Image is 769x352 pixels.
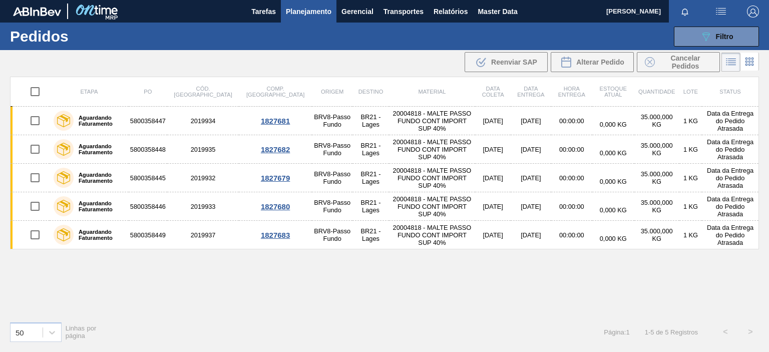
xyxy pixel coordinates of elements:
td: 2019937 [167,221,239,249]
span: 0,000 KG [600,121,627,128]
td: 5800358445 [129,164,167,192]
td: 00:00:00 [551,192,592,221]
td: 20004818 - MALTE PASSO FUNDO CONT IMPORT SUP 40% [389,107,476,135]
td: BR21 - Lages [352,135,389,164]
td: 2019934 [167,107,239,135]
td: BRV8-Passo Fundo [312,192,352,221]
td: 2019933 [167,192,239,221]
button: < [713,319,738,344]
td: BR21 - Lages [352,164,389,192]
span: Data entrega [517,86,544,98]
td: BR21 - Lages [352,192,389,221]
td: Data da Entrega do Pedido Atrasada [702,107,758,135]
span: Linhas por página [66,324,97,339]
span: Status [719,89,740,95]
span: Comp. [GEOGRAPHIC_DATA] [246,86,304,98]
span: Estoque atual [599,86,627,98]
span: Filtro [716,33,733,41]
div: 50 [16,328,24,336]
a: Aguardando Faturamento58003584482019935BRV8-Passo FundoBR21 - Lages20004818 - MALTE PASSO FUNDO C... [11,135,759,164]
label: Aguardando Faturamento [74,229,125,241]
label: Aguardando Faturamento [74,172,125,184]
td: [DATE] [511,192,551,221]
span: Cód. [GEOGRAPHIC_DATA] [174,86,232,98]
td: 35.000,000 KG [634,221,679,249]
td: 2019932 [167,164,239,192]
div: 1827680 [240,202,310,211]
button: Notificações [669,5,701,19]
td: 35.000,000 KG [634,135,679,164]
span: 0,000 KG [600,178,627,185]
img: userActions [715,6,727,18]
img: TNhmsLtSVTkK8tSr43FrP2fwEKptu5GPRR3wAAAABJRU5ErkJggg== [13,7,61,16]
button: Cancelar Pedidos [637,52,720,72]
label: Aguardando Faturamento [74,115,125,127]
td: [DATE] [511,221,551,249]
td: [DATE] [511,164,551,192]
td: 1 KG [679,135,702,164]
label: Aguardando Faturamento [74,143,125,155]
span: Planejamento [286,6,331,18]
span: Master Data [478,6,517,18]
h1: Pedidos [10,31,154,42]
td: 20004818 - MALTE PASSO FUNDO CONT IMPORT SUP 40% [389,192,476,221]
span: Alterar Pedido [576,58,624,66]
div: Visão em Lista [721,53,740,72]
span: 0,000 KG [600,149,627,157]
a: Aguardando Faturamento58003584452019932BRV8-Passo FundoBR21 - Lages20004818 - MALTE PASSO FUNDO C... [11,164,759,192]
span: Quantidade [638,89,675,95]
span: 0,000 KG [600,235,627,242]
div: Visão em Cards [740,53,759,72]
span: Página : 1 [604,328,629,336]
span: Hora Entrega [558,86,585,98]
td: BRV8-Passo Fundo [312,107,352,135]
td: [DATE] [475,107,511,135]
td: [DATE] [475,192,511,221]
td: 20004818 - MALTE PASSO FUNDO CONT IMPORT SUP 40% [389,164,476,192]
span: Data coleta [482,86,504,98]
span: Cancelar Pedidos [659,54,712,70]
span: Tarefas [251,6,276,18]
td: 2019935 [167,135,239,164]
a: Aguardando Faturamento58003584492019937BRV8-Passo FundoBR21 - Lages20004818 - MALTE PASSO FUNDO C... [11,221,759,249]
span: Lote [683,89,698,95]
a: Aguardando Faturamento58003584462019933BRV8-Passo FundoBR21 - Lages20004818 - MALTE PASSO FUNDO C... [11,192,759,221]
td: 1 KG [679,107,702,135]
td: 1 KG [679,192,702,221]
td: [DATE] [475,135,511,164]
td: BRV8-Passo Fundo [312,135,352,164]
td: 35.000,000 KG [634,164,679,192]
div: Reenviar SAP [465,52,548,72]
div: 1827681 [240,117,310,125]
td: [DATE] [511,135,551,164]
span: PO [144,89,152,95]
td: 5800358449 [129,221,167,249]
td: Data da Entrega do Pedido Atrasada [702,164,758,192]
td: BR21 - Lages [352,221,389,249]
span: Gerencial [341,6,373,18]
td: 35.000,000 KG [634,192,679,221]
div: Cancelar Pedidos em Massa [637,52,720,72]
td: 1 KG [679,221,702,249]
span: Material [418,89,446,95]
td: [DATE] [475,221,511,249]
span: Origem [321,89,343,95]
td: 00:00:00 [551,164,592,192]
td: 5800358447 [129,107,167,135]
td: BRV8-Passo Fundo [312,164,352,192]
td: 20004818 - MALTE PASSO FUNDO CONT IMPORT SUP 40% [389,135,476,164]
button: > [738,319,763,344]
td: 20004818 - MALTE PASSO FUNDO CONT IMPORT SUP 40% [389,221,476,249]
div: 1827679 [240,174,310,182]
img: Logout [747,6,759,18]
div: Alterar Pedido [551,52,634,72]
span: 1 - 5 de 5 Registros [645,328,698,336]
td: BR21 - Lages [352,107,389,135]
span: Etapa [80,89,98,95]
td: [DATE] [475,164,511,192]
span: Destino [358,89,383,95]
div: 1827683 [240,231,310,239]
div: 1827682 [240,145,310,154]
